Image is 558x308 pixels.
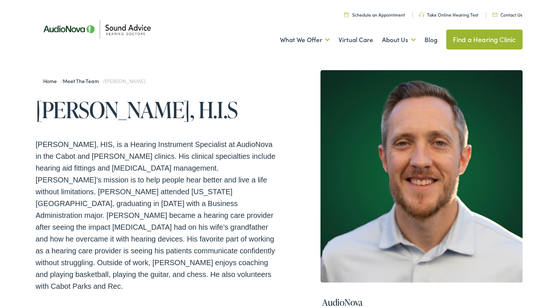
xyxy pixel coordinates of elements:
[36,138,279,292] p: [PERSON_NAME], HIS, is a Hearing Instrument Specialist at AudioNova in the Cabot and [PERSON_NAME...
[280,26,330,54] a: What We Offer
[382,26,416,54] a: About Us
[492,11,522,18] a: Contact Us
[105,77,145,85] span: [PERSON_NAME]
[344,12,349,17] img: Calendar icon in a unique green color, symbolizing scheduling or date-related features.
[446,30,523,49] a: Find a Hearing Clinic
[419,11,478,18] a: Take Online Hearing Test
[63,77,102,85] a: Meet the Team
[339,26,373,54] a: Virtual Care
[43,77,60,85] a: Home
[36,97,279,122] h1: [PERSON_NAME], H.I.S
[492,13,498,17] img: Icon representing mail communication in a unique green color, indicative of contact or communicat...
[43,77,145,85] span: / /
[344,11,405,18] a: Schedule an Appointment
[419,13,424,17] img: Headphone icon in a unique green color, suggesting audio-related services or features.
[424,26,437,54] a: Blog
[322,297,521,308] h4: AudioNova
